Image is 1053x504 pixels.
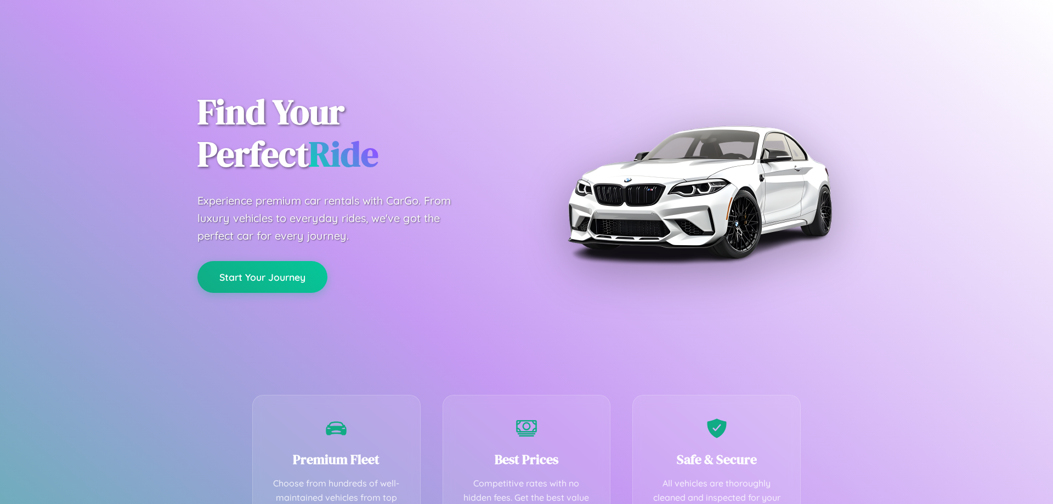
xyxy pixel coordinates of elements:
[309,130,378,178] span: Ride
[197,192,472,245] p: Experience premium car rentals with CarGo. From luxury vehicles to everyday rides, we've got the ...
[649,450,784,468] h3: Safe & Secure
[562,55,836,329] img: Premium BMW car rental vehicle
[269,450,404,468] h3: Premium Fleet
[197,91,510,175] h1: Find Your Perfect
[197,261,327,293] button: Start Your Journey
[460,450,594,468] h3: Best Prices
